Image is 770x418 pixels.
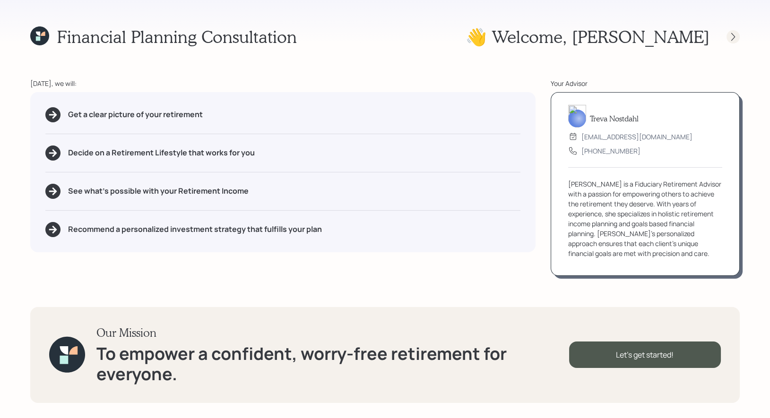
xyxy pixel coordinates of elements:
[568,179,722,258] div: [PERSON_NAME] is a Fiduciary Retirement Advisor with a passion for empowering others to achieve t...
[466,26,709,47] h1: 👋 Welcome , [PERSON_NAME]
[581,146,640,156] div: [PHONE_NUMBER]
[68,225,322,234] h5: Recommend a personalized investment strategy that fulfills your plan
[568,105,586,128] img: treva-nostdahl-headshot.png
[581,132,692,142] div: [EMAIL_ADDRESS][DOMAIN_NAME]
[96,326,569,340] h3: Our Mission
[96,343,569,384] h1: To empower a confident, worry-free retirement for everyone.
[57,26,297,47] h1: Financial Planning Consultation
[68,187,249,196] h5: See what's possible with your Retirement Income
[68,110,203,119] h5: Get a clear picture of your retirement
[590,114,639,123] h5: Treva Nostdahl
[30,78,536,88] div: [DATE], we will:
[68,148,255,157] h5: Decide on a Retirement Lifestyle that works for you
[551,78,740,88] div: Your Advisor
[569,341,721,368] div: Let's get started!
